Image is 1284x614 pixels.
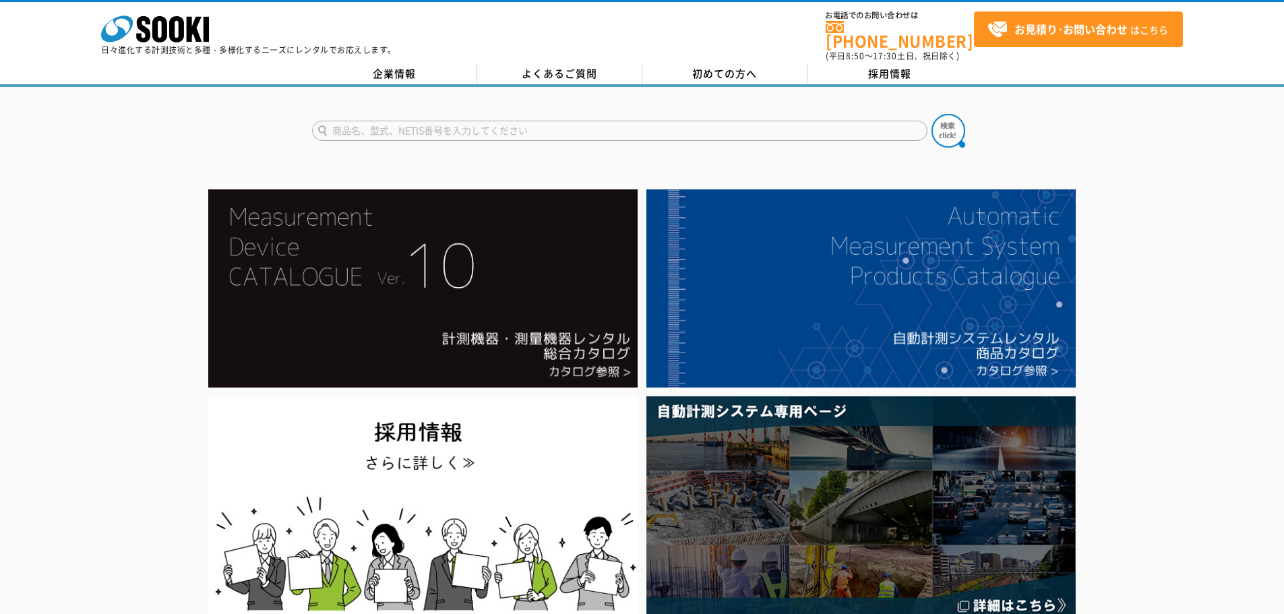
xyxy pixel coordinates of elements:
p: 日々進化する計測技術と多種・多様化するニーズにレンタルでお応えします。 [101,46,396,54]
a: 初めての方へ [642,64,807,84]
strong: お見積り･お問い合わせ [1014,21,1128,37]
span: 初めての方へ [692,66,757,81]
span: 8:50 [846,50,865,62]
a: [PHONE_NUMBER] [826,21,974,49]
img: btn_search.png [931,114,965,148]
span: お電話でのお問い合わせは [826,11,974,20]
a: よくあるご質問 [477,64,642,84]
span: (平日 ～ 土日、祝日除く) [826,50,959,62]
img: Catalog Ver10 [208,189,638,388]
a: お見積り･お問い合わせはこちら [974,11,1183,47]
a: 採用情報 [807,64,973,84]
span: はこちら [987,20,1168,40]
a: 企業情報 [312,64,477,84]
input: 商品名、型式、NETIS番号を入力してください [312,121,927,141]
span: 17:30 [873,50,897,62]
img: 自動計測システムカタログ [646,189,1076,388]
